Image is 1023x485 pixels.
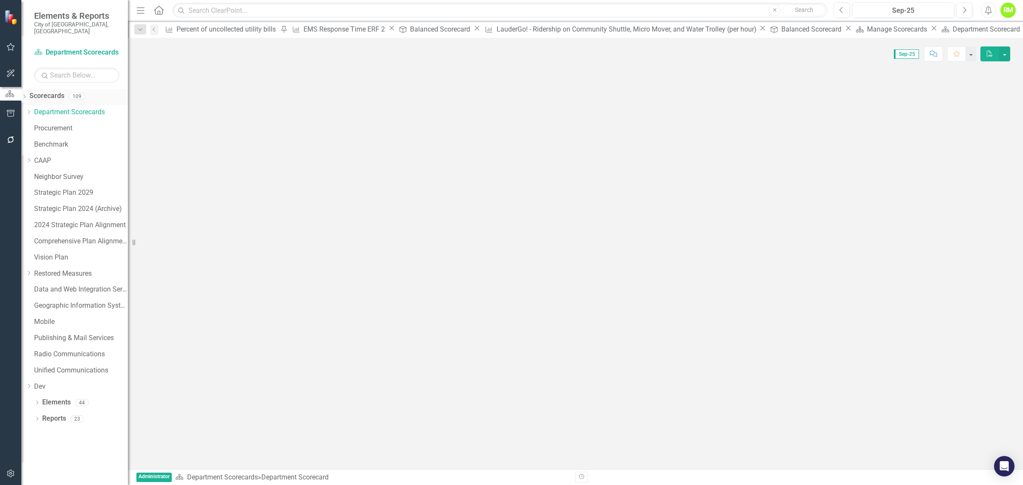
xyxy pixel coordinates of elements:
[34,21,119,35] small: City of [GEOGRAPHIC_DATA], [GEOGRAPHIC_DATA]
[70,415,84,422] div: 23
[867,24,930,35] div: Manage Scorecards
[42,414,66,424] a: Reports
[34,253,128,263] a: Vision Plan
[176,24,278,35] div: Percent of uncollected utility bills
[136,473,172,482] span: Administrator
[953,24,1023,35] div: Department Scorecard
[29,91,64,101] a: Scorecards
[482,24,758,35] a: LauderGo! - Ridership on Community Shuttle, Micro Mover, and Water Trolley (per hour)
[783,4,825,16] button: Search
[34,68,119,83] input: Search Below...
[34,172,128,182] a: Neighbor Survey
[4,9,19,24] img: ClearPoint Strategy
[261,473,329,481] div: Department Scorecard
[410,24,473,35] div: Balanced Scorecard
[852,3,954,18] button: Sep-25
[894,49,919,59] span: Sep-25
[939,24,1023,35] a: Department Scorecard
[162,24,278,35] a: Percent of uncollected utility bills
[34,11,119,21] span: Elements & Reports
[34,237,128,246] a: Comprehensive Plan Alignment
[34,285,128,294] a: Data and Web Integration Services
[303,24,387,35] div: EMS Response Time ERF 2
[396,24,473,35] a: Balanced Scorecard
[767,24,844,35] a: Balanced Scorecard
[42,398,71,407] a: Elements
[34,204,128,214] a: Strategic Plan 2024 (Archive)
[173,3,827,18] input: Search ClearPoint...
[34,301,128,311] a: Geographic Information System (GIS)
[853,24,930,35] a: Manage Scorecards
[75,399,89,406] div: 44
[34,140,128,150] a: Benchmark
[175,473,569,482] div: »
[289,24,387,35] a: EMS Response Time ERF 2
[34,349,128,359] a: Radio Communications
[994,456,1014,476] div: Open Intercom Messenger
[497,24,758,35] div: LauderGo! - Ridership on Community Shuttle, Micro Mover, and Water Trolley (per hour)
[781,24,844,35] div: Balanced Scorecard
[795,6,813,13] span: Search
[34,107,128,117] a: Department Scorecards
[1000,3,1016,18] button: RM
[34,220,128,230] a: 2024 Strategic Plan Alignment
[34,269,128,279] a: Restored Measures
[855,6,951,16] div: Sep-25
[34,317,128,327] a: Mobile
[34,188,128,198] a: Strategic Plan 2029
[34,382,128,392] a: Dev
[69,92,85,100] div: 109
[34,124,128,133] a: Procurement
[34,156,128,166] a: CAAP
[34,366,128,375] a: Unified Communications
[187,473,258,481] a: Department Scorecards
[34,333,128,343] a: Publishing & Mail Services
[34,48,119,58] a: Department Scorecards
